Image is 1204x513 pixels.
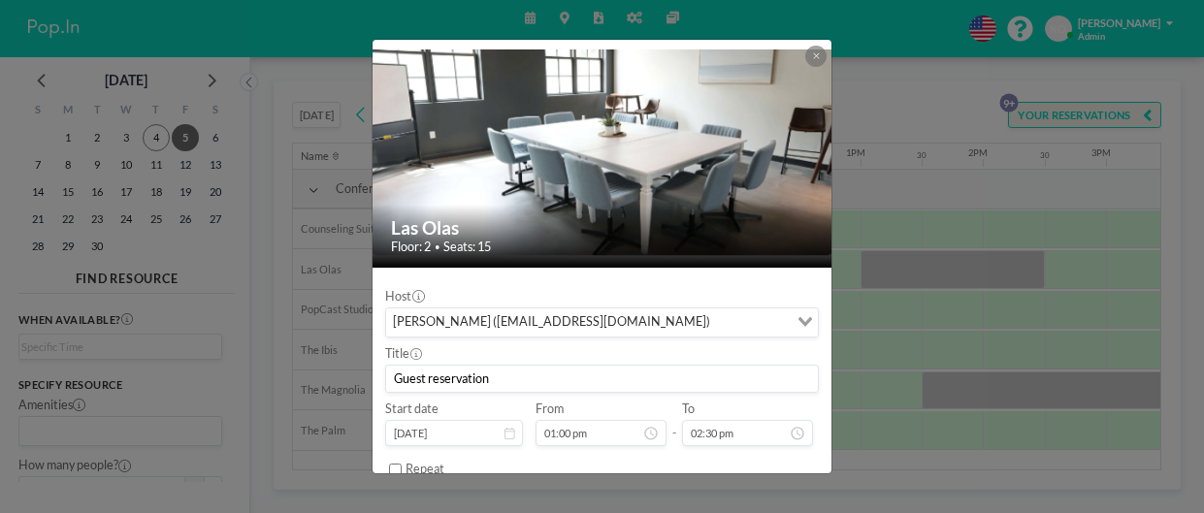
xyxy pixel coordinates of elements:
[385,401,439,417] label: Start date
[391,240,431,255] span: Floor: 2
[435,241,439,253] span: •
[386,308,818,337] div: Search for option
[391,216,815,240] h2: Las Olas
[672,407,676,441] span: -
[443,240,491,255] span: Seats: 15
[373,49,832,257] img: 537.png
[385,289,424,305] label: Host
[390,312,713,333] span: [PERSON_NAME] ([EMAIL_ADDRESS][DOMAIN_NAME])
[536,401,564,417] label: From
[406,462,444,477] label: Repeat
[385,346,422,362] label: Title
[715,312,786,333] input: Search for option
[386,366,818,392] input: (No title)
[682,401,695,417] label: To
